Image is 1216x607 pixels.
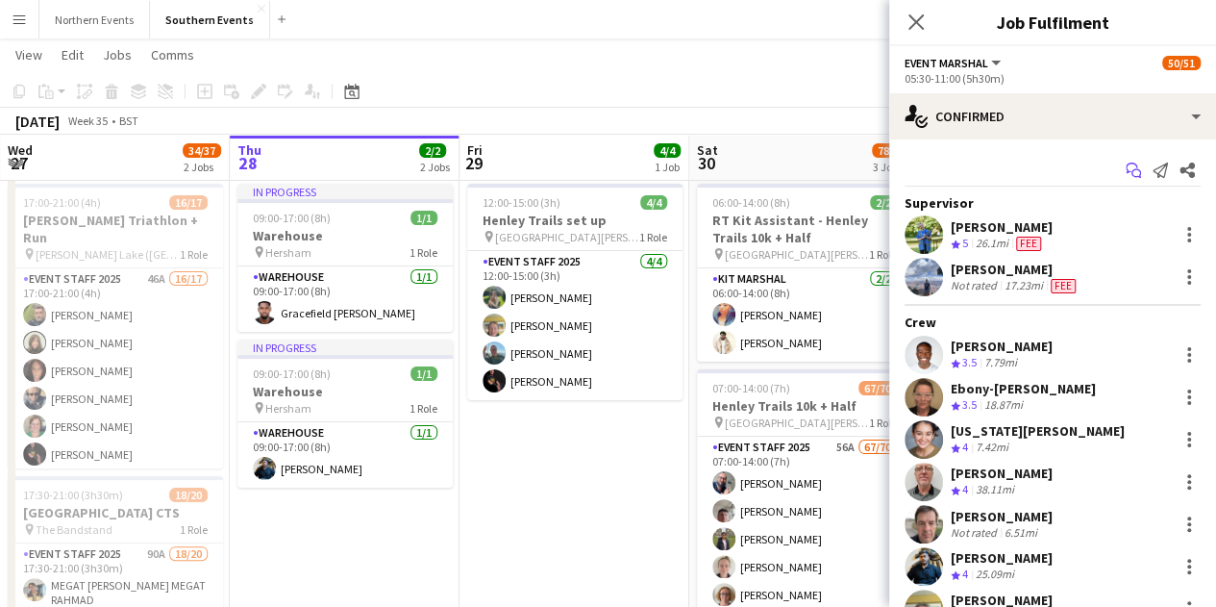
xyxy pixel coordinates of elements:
span: 1 Role [869,416,897,430]
span: Fri [467,141,483,159]
button: Northern Events [39,1,150,38]
span: Wed [8,141,33,159]
span: Sat [697,141,718,159]
div: [PERSON_NAME] [951,508,1053,525]
button: Event Marshal [905,56,1004,70]
span: 2/2 [870,195,897,210]
span: [GEOGRAPHIC_DATA][PERSON_NAME] [725,247,869,262]
span: Fee [1051,279,1076,293]
div: Confirmed [889,93,1216,139]
span: Week 35 [63,114,112,128]
div: Ebony-[PERSON_NAME] [951,380,1096,397]
span: 5 [962,236,968,250]
h3: Job Fulfilment [889,10,1216,35]
div: In progress [237,184,453,199]
app-card-role: Warehouse1/109:00-17:00 (8h)Gracefield [PERSON_NAME] [237,266,453,332]
div: In progress [237,340,453,355]
span: 3.5 [962,397,977,412]
div: 26.1mi [972,236,1012,252]
app-job-card: In progress09:00-17:00 (8h)1/1Warehouse Hersham1 RoleWarehouse1/109:00-17:00 (8h)[PERSON_NAME] [237,340,453,488]
div: [DATE] [15,112,60,131]
span: 09:00-17:00 (8h) [253,367,331,381]
span: 50/51 [1162,56,1201,70]
div: 38.11mi [972,482,1018,498]
div: Not rated [951,525,1001,540]
span: 1 Role [180,247,208,262]
a: Jobs [95,42,139,67]
div: Crew [889,314,1216,331]
div: [PERSON_NAME] [951,338,1053,355]
span: 3.5 [962,355,977,369]
div: 2 Jobs [184,160,220,174]
span: 1/1 [410,367,437,381]
span: 34/37 [183,143,221,158]
span: Jobs [103,46,132,63]
div: 17.23mi [1001,278,1047,293]
span: [GEOGRAPHIC_DATA][PERSON_NAME] [725,416,869,430]
div: Crew has different fees then in role [1047,278,1080,293]
span: Event Marshal [905,56,988,70]
div: 7.42mi [972,440,1012,456]
div: 2 Jobs [420,160,450,174]
span: Thu [237,141,261,159]
div: Crew has different fees then in role [1012,236,1045,252]
div: Supervisor [889,194,1216,212]
h3: Henley Trails set up [467,212,682,229]
div: 25.09mi [972,567,1018,583]
span: Comms [151,46,194,63]
h3: Warehouse [237,227,453,244]
span: 4 [962,567,968,581]
span: 1 Role [409,245,437,260]
span: 28 [235,152,261,174]
span: 17:00-21:00 (4h) [23,195,101,210]
span: 78/81 [872,143,910,158]
span: 07:00-14:00 (7h) [712,381,790,395]
span: 1/1 [410,211,437,225]
a: Edit [54,42,91,67]
span: 06:00-14:00 (8h) [712,195,790,210]
span: [PERSON_NAME] Lake ([GEOGRAPHIC_DATA]) [36,247,180,262]
span: 67/70 [858,381,897,395]
div: [PERSON_NAME] [951,549,1053,567]
span: 1 Role [869,247,897,262]
app-job-card: 12:00-15:00 (3h)4/4Henley Trails set up [GEOGRAPHIC_DATA][PERSON_NAME]1 RoleEvent Staff 20254/412... [467,184,682,400]
div: [PERSON_NAME] [951,261,1080,278]
h3: [GEOGRAPHIC_DATA] CTS [8,504,223,521]
app-job-card: 17:00-21:00 (4h)16/17[PERSON_NAME] Triathlon + Run [PERSON_NAME] Lake ([GEOGRAPHIC_DATA])1 RoleEv... [8,184,223,468]
h3: RT Kit Assistant - Henley Trails 10k + Half [697,212,912,246]
h3: Warehouse [237,383,453,400]
span: 17:30-21:00 (3h30m) [23,488,123,502]
div: 3 Jobs [873,160,909,174]
a: Comms [143,42,202,67]
span: The Bandstand [36,522,112,537]
span: 4 [962,482,968,496]
span: 18/20 [169,488,208,502]
span: [GEOGRAPHIC_DATA][PERSON_NAME] [495,230,639,244]
div: 6.51mi [1001,525,1041,540]
span: Edit [62,46,84,63]
span: 12:00-15:00 (3h) [483,195,560,210]
span: View [15,46,42,63]
span: 16/17 [169,195,208,210]
span: 1 Role [639,230,667,244]
div: [PERSON_NAME] [951,218,1053,236]
app-job-card: 06:00-14:00 (8h)2/2RT Kit Assistant - Henley Trails 10k + Half [GEOGRAPHIC_DATA][PERSON_NAME]1 Ro... [697,184,912,362]
span: 4/4 [640,195,667,210]
span: 1 Role [180,522,208,537]
span: 4 [962,440,968,454]
app-card-role: Warehouse1/109:00-17:00 (8h)[PERSON_NAME] [237,422,453,488]
span: 1 Role [409,401,437,416]
div: In progress09:00-17:00 (8h)1/1Warehouse Hersham1 RoleWarehouse1/109:00-17:00 (8h)Gracefield [PERS... [237,184,453,332]
span: 4/4 [654,143,681,158]
span: 29 [464,152,483,174]
div: 1 Job [655,160,680,174]
div: [PERSON_NAME] [951,465,1053,482]
span: Hersham [265,245,311,260]
div: 05:30-11:00 (5h30m) [905,71,1201,86]
span: Hersham [265,401,311,416]
h3: Henley Trails 10k + Half [697,397,912,415]
div: 7.79mi [980,355,1021,371]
